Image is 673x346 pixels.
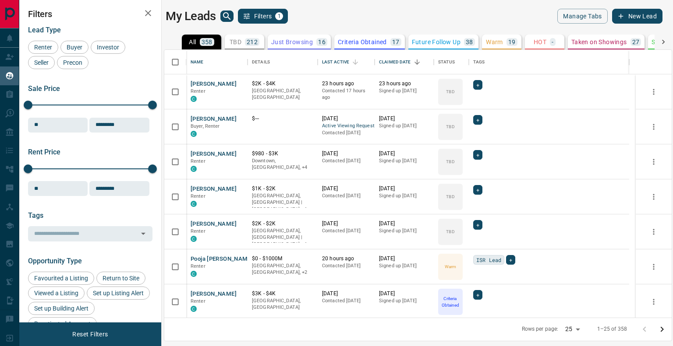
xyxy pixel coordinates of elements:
[509,255,512,264] span: +
[64,44,85,51] span: Buyer
[191,166,197,172] div: condos.ca
[322,157,370,164] p: Contacted [DATE]
[379,150,429,157] p: [DATE]
[632,39,640,45] p: 27
[508,39,516,45] p: 19
[322,227,370,234] p: Contacted [DATE]
[252,157,313,171] p: North York, York Crosstown, Midtown | Central, Toronto
[322,297,370,304] p: Contacted [DATE]
[473,185,482,195] div: +
[522,325,559,333] p: Rows per page:
[476,290,479,299] span: +
[252,80,313,87] p: $2K - $4K
[322,80,370,87] p: 23 hours ago
[191,236,197,242] div: condos.ca
[379,192,429,199] p: Signed up [DATE]
[322,150,370,157] p: [DATE]
[612,9,662,24] button: New Lead
[322,129,370,136] p: Contacted [DATE]
[252,192,313,213] p: Toronto
[252,297,313,311] p: [GEOGRAPHIC_DATA], [GEOGRAPHIC_DATA]
[476,255,501,264] span: ISR Lead
[647,85,660,98] button: more
[31,290,81,297] span: Viewed a Listing
[252,227,313,248] p: Toronto
[166,9,216,23] h1: My Leads
[252,262,313,276] p: West End, Toronto
[647,225,660,238] button: more
[476,80,479,89] span: +
[473,290,482,300] div: +
[28,317,97,330] div: Reactivated Account
[653,321,671,338] button: Go to next page
[252,115,313,122] p: $---
[60,41,89,54] div: Buyer
[191,193,205,199] span: Renter
[31,305,92,312] span: Set up Building Alert
[28,9,152,19] h2: Filters
[322,262,370,269] p: Contacted [DATE]
[322,220,370,227] p: [DATE]
[473,80,482,90] div: +
[31,44,55,51] span: Renter
[322,185,370,192] p: [DATE]
[191,201,197,207] div: condos.ca
[571,39,627,45] p: Taken on Showings
[438,50,455,74] div: Status
[647,190,660,203] button: more
[28,272,94,285] div: Favourited a Listing
[338,39,387,45] p: Criteria Obtained
[597,325,627,333] p: 1–25 of 358
[562,323,583,336] div: 25
[252,220,313,227] p: $2K - $2K
[238,9,288,24] button: Filters1
[60,59,85,66] span: Precon
[446,123,454,130] p: TBD
[445,263,456,270] p: Warm
[379,185,429,192] p: [DATE]
[647,295,660,308] button: more
[318,39,326,45] p: 16
[31,275,91,282] span: Favourited a Listing
[191,271,197,277] div: condos.ca
[476,185,479,194] span: +
[476,150,479,159] span: +
[322,192,370,199] p: Contacted [DATE]
[446,228,454,235] p: TBD
[486,39,503,45] p: Warm
[506,255,515,265] div: +
[379,262,429,269] p: Signed up [DATE]
[439,295,462,308] p: Criteria Obtained
[137,227,149,240] button: Open
[191,123,220,129] span: Buyer, Renter
[379,157,429,164] p: Signed up [DATE]
[57,56,89,69] div: Precon
[318,50,375,74] div: Last Active
[247,39,258,45] p: 212
[96,272,145,285] div: Return to Site
[31,59,52,66] span: Seller
[534,39,546,45] p: HOT
[469,50,629,74] div: Tags
[28,302,95,315] div: Set up Building Alert
[248,50,318,74] div: Details
[392,39,400,45] p: 17
[191,220,237,228] button: [PERSON_NAME]
[28,84,60,93] span: Sale Price
[191,96,197,102] div: condos.ca
[191,150,237,158] button: [PERSON_NAME]
[252,185,313,192] p: $1K - $2K
[191,185,237,193] button: [PERSON_NAME]
[379,255,429,262] p: [DATE]
[434,50,469,74] div: Status
[28,56,55,69] div: Seller
[191,290,237,298] button: [PERSON_NAME]
[28,257,82,265] span: Opportunity Type
[191,306,197,312] div: condos.ca
[91,41,125,54] div: Investor
[379,290,429,297] p: [DATE]
[230,39,241,45] p: TBD
[191,80,237,88] button: [PERSON_NAME]
[379,297,429,304] p: Signed up [DATE]
[647,155,660,168] button: more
